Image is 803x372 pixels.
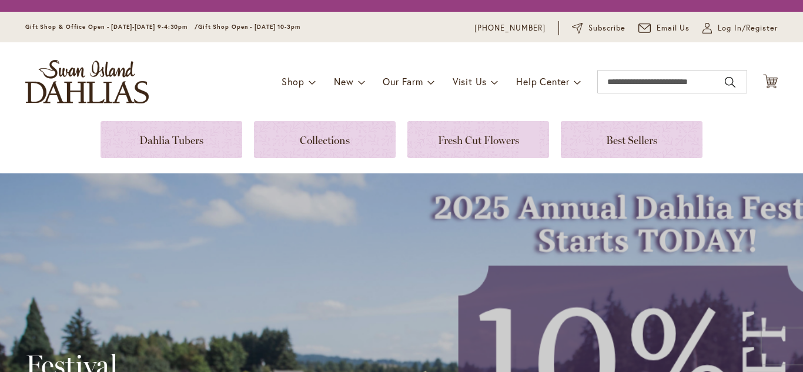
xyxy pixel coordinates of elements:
a: Email Us [638,22,690,34]
span: Visit Us [453,75,487,88]
a: Subscribe [572,22,625,34]
span: Log In/Register [718,22,778,34]
a: store logo [25,60,149,103]
span: Shop [282,75,305,88]
span: Gift Shop Open - [DATE] 10-3pm [198,23,300,31]
span: Help Center [516,75,570,88]
span: Gift Shop & Office Open - [DATE]-[DATE] 9-4:30pm / [25,23,198,31]
span: New [334,75,353,88]
a: [PHONE_NUMBER] [474,22,546,34]
span: Our Farm [383,75,423,88]
button: Search [725,73,735,92]
a: Log In/Register [702,22,778,34]
span: Email Us [657,22,690,34]
span: Subscribe [588,22,625,34]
